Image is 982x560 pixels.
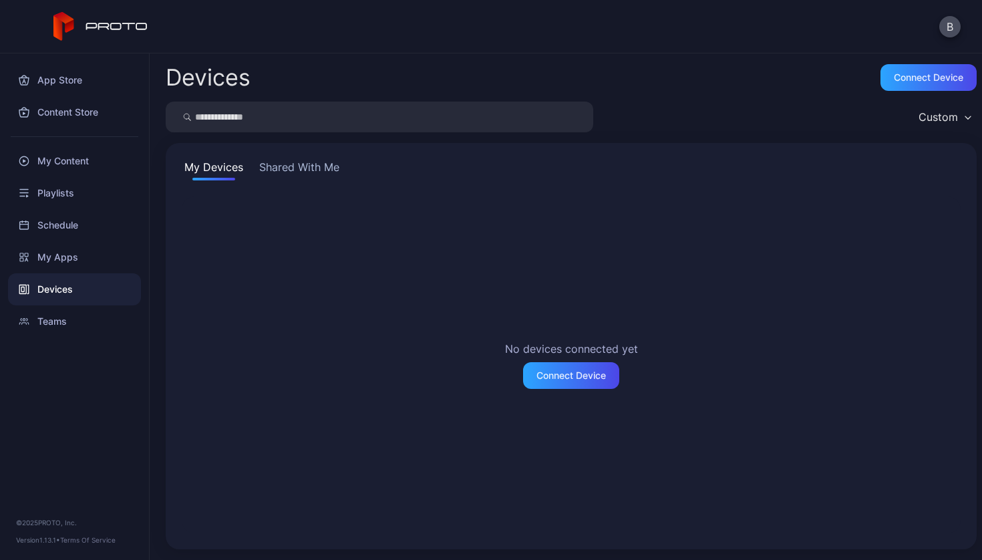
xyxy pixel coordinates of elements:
[8,145,141,177] a: My Content
[60,536,116,544] a: Terms Of Service
[8,177,141,209] a: Playlists
[919,110,958,124] div: Custom
[16,536,60,544] span: Version 1.13.1 •
[536,370,606,381] div: Connect Device
[505,341,638,357] h2: No devices connected yet
[523,362,619,389] button: Connect Device
[880,64,977,91] button: Connect device
[8,305,141,337] a: Teams
[8,273,141,305] a: Devices
[8,241,141,273] a: My Apps
[182,159,246,180] button: My Devices
[939,16,961,37] button: B
[8,96,141,128] a: Content Store
[8,64,141,96] a: App Store
[912,102,977,132] button: Custom
[166,65,251,90] h2: Devices
[8,209,141,241] a: Schedule
[257,159,342,180] button: Shared With Me
[16,517,133,528] div: © 2025 PROTO, Inc.
[894,72,963,83] div: Connect device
